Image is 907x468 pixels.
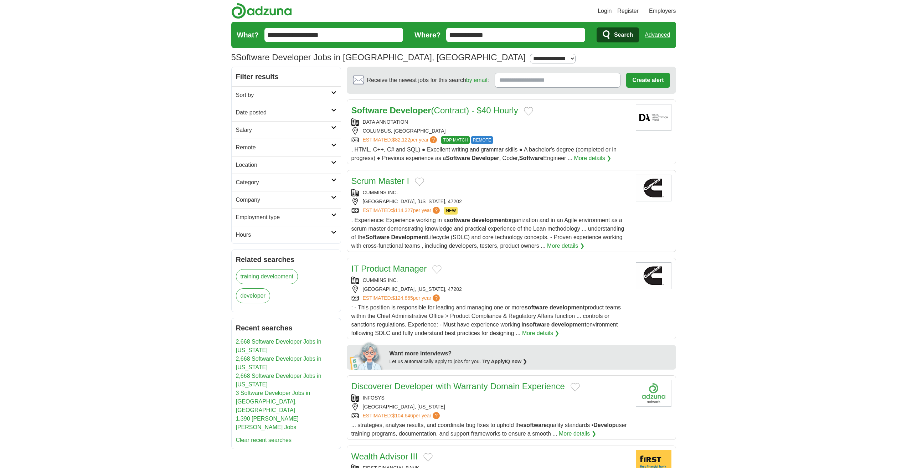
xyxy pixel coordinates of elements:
h2: Company [236,196,331,204]
img: Company logo [636,380,671,407]
a: Employers [649,7,676,15]
span: ? [433,412,440,419]
img: apply-iq-scientist.png [350,341,384,370]
a: Try ApplyIQ now ❯ [482,359,527,364]
a: ESTIMATED:$114,327per year? [363,207,442,215]
a: 2,668 Software Developer Jobs in [US_STATE] [236,356,321,370]
label: Where? [414,30,440,40]
div: Let us automatically apply to jobs for you. [390,358,672,365]
button: Add to favorite jobs [571,383,580,391]
span: $124,865 [392,295,413,301]
a: Wealth Advisor III [351,452,418,461]
a: Date posted [232,104,341,121]
a: Login [598,7,612,15]
img: Company logo [636,104,671,131]
strong: Software [351,106,387,115]
strong: software [523,422,547,428]
strong: Software [366,234,390,240]
a: IT Product Manager [351,264,427,273]
span: . Experience: Experience working in a organization and in an Agile environment as a scrum master ... [351,217,624,249]
strong: software [526,322,550,328]
div: DATA ANNOTATION [351,118,630,126]
a: ESTIMATED:$124,865per year? [363,294,442,302]
strong: Develop [593,422,615,428]
h2: Hours [236,231,331,239]
label: What? [237,30,259,40]
strong: Software [519,155,543,161]
span: $82,122 [392,137,410,143]
a: Register [617,7,639,15]
a: CUMMINS INC. [363,190,398,195]
img: Cummins logo [636,175,671,201]
h2: Date posted [236,108,331,117]
div: [GEOGRAPHIC_DATA], [US_STATE], 47202 [351,286,630,293]
a: Company [232,191,341,209]
a: training development [236,269,298,284]
button: Create alert [626,73,670,88]
h2: Employment type [236,213,331,222]
a: 1,390 [PERSON_NAME] [PERSON_NAME] Jobs [236,416,299,430]
a: Employment type [232,209,341,226]
div: Want more interviews? [390,349,672,358]
button: Search [597,27,639,42]
img: Cummins logo [636,262,671,289]
div: [GEOGRAPHIC_DATA], [US_STATE], 47202 [351,198,630,205]
span: ... strategies, analyse results, and coordinate bug fixes to uphold the quality standards • user ... [351,422,627,437]
h2: Sort by [236,91,331,99]
a: developer [236,288,270,303]
a: Sort by [232,86,341,104]
a: Clear recent searches [236,437,292,443]
h2: Filter results [232,67,341,86]
a: More details ❯ [574,154,612,163]
a: CUMMINS INC. [363,277,398,283]
a: ESTIMATED:$82,122per year? [363,136,439,144]
a: More details ❯ [522,329,560,338]
a: Software Developer(Contract) - $40 Hourly [351,106,518,115]
h2: Location [236,161,331,169]
button: Add to favorite jobs [423,453,433,462]
span: $114,327 [392,207,413,213]
span: ? [430,136,437,143]
button: Add to favorite jobs [524,107,533,115]
a: Salary [232,121,341,139]
a: 2,668 Software Developer Jobs in [US_STATE] [236,339,321,353]
a: Location [232,156,341,174]
strong: software [447,217,470,223]
a: ESTIMATED:$104,646per year? [363,412,442,420]
span: 5 [231,51,236,64]
a: Remote [232,139,341,156]
h2: Related searches [236,254,336,265]
h2: Recent searches [236,323,336,333]
span: Receive the newest jobs for this search : [367,76,489,84]
a: Hours [232,226,341,243]
strong: software [525,304,548,310]
a: Advanced [645,28,670,42]
a: More details ❯ [559,430,596,438]
h1: Software Developer Jobs in [GEOGRAPHIC_DATA], [GEOGRAPHIC_DATA] [231,52,526,62]
a: 3 Software Developer Jobs in [GEOGRAPHIC_DATA], [GEOGRAPHIC_DATA] [236,390,310,413]
strong: development [550,304,585,310]
button: Add to favorite jobs [432,265,442,274]
div: COLUMBUS, [GEOGRAPHIC_DATA] [351,127,630,135]
span: REMOTE [471,136,493,144]
img: Adzuna logo [231,3,292,19]
span: Search [614,28,633,42]
a: by email [466,77,488,83]
span: : - This position is responsible for leading and managing one or more product teams within the Ch... [351,304,621,336]
div: [GEOGRAPHIC_DATA], [US_STATE] [351,403,630,411]
a: 2,668 Software Developer Jobs in [US_STATE] [236,373,321,387]
h2: Salary [236,126,331,134]
a: Scrum Master I [351,176,409,186]
button: Add to favorite jobs [415,178,424,186]
span: ? [433,294,440,302]
div: INFOSYS [351,394,630,402]
strong: development [471,217,507,223]
strong: Development [391,234,427,240]
span: TOP MATCH [441,136,469,144]
span: , HTML, C++, C# and SQL) ● Excellent writing and grammar skills ● A bachelor's degree (completed ... [351,146,617,161]
span: NEW [444,207,458,215]
a: Discoverer Developer with Warranty Domain Experience [351,381,565,391]
a: More details ❯ [547,242,584,250]
strong: Software [446,155,470,161]
strong: Developer [471,155,499,161]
